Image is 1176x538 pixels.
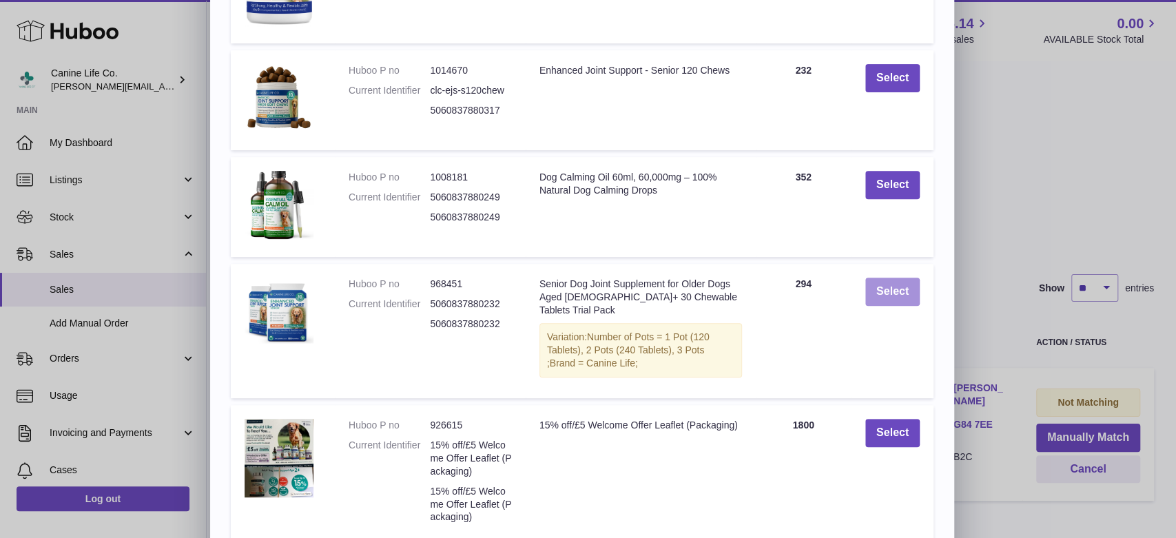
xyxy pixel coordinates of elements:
[865,419,920,447] button: Select
[245,278,313,346] img: Senior Dog Joint Supplement for Older Dogs Aged 8+ 30 Chewable Tablets Trial Pack
[430,318,511,331] dd: 5060837880232
[865,278,920,306] button: Select
[430,104,511,117] dd: 5060837880317
[245,171,313,240] img: Dog Calming Oil 60ml, 60,000mg – 100% Natural Dog Calming Drops
[349,171,430,184] dt: Huboo P no
[547,331,710,369] span: Number of Pots = 1 Pot (120 Tablets), 2 Pots (240 Tablets), 3 Pots ;
[430,64,511,77] dd: 1014670
[430,211,511,224] dd: 5060837880249
[430,485,511,524] dd: 15% off/£5 Welcome Offer Leaflet (Packaging)
[756,264,852,398] td: 294
[430,191,511,204] dd: 5060837880249
[539,64,742,77] div: Enhanced Joint Support - Senior 120 Chews
[430,439,511,478] dd: 15% off/£5 Welcome Offer Leaflet (Packaging)
[349,64,430,77] dt: Huboo P no
[550,358,638,369] span: Brand = Canine Life;
[430,419,511,432] dd: 926615
[430,278,511,291] dd: 968451
[245,419,313,497] img: 15% off/£5 Welcome Offer Leaflet (Packaging)
[430,84,511,97] dd: clc-ejs-s120chew
[539,278,742,317] div: Senior Dog Joint Supplement for Older Dogs Aged [DEMOGRAPHIC_DATA]+ 30 Chewable Tablets Trial Pack
[756,157,852,257] td: 352
[430,298,511,311] dd: 5060837880232
[349,439,430,478] dt: Current Identifier
[349,191,430,204] dt: Current Identifier
[539,419,742,432] div: 15% off/£5 Welcome Offer Leaflet (Packaging)
[539,323,742,377] div: Variation:
[245,64,313,133] img: Enhanced Joint Support - Senior 120 Chews
[349,84,430,97] dt: Current Identifier
[865,171,920,199] button: Select
[865,64,920,92] button: Select
[539,171,742,197] div: Dog Calming Oil 60ml, 60,000mg – 100% Natural Dog Calming Drops
[756,50,852,150] td: 232
[349,278,430,291] dt: Huboo P no
[430,171,511,184] dd: 1008181
[349,419,430,432] dt: Huboo P no
[349,298,430,311] dt: Current Identifier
